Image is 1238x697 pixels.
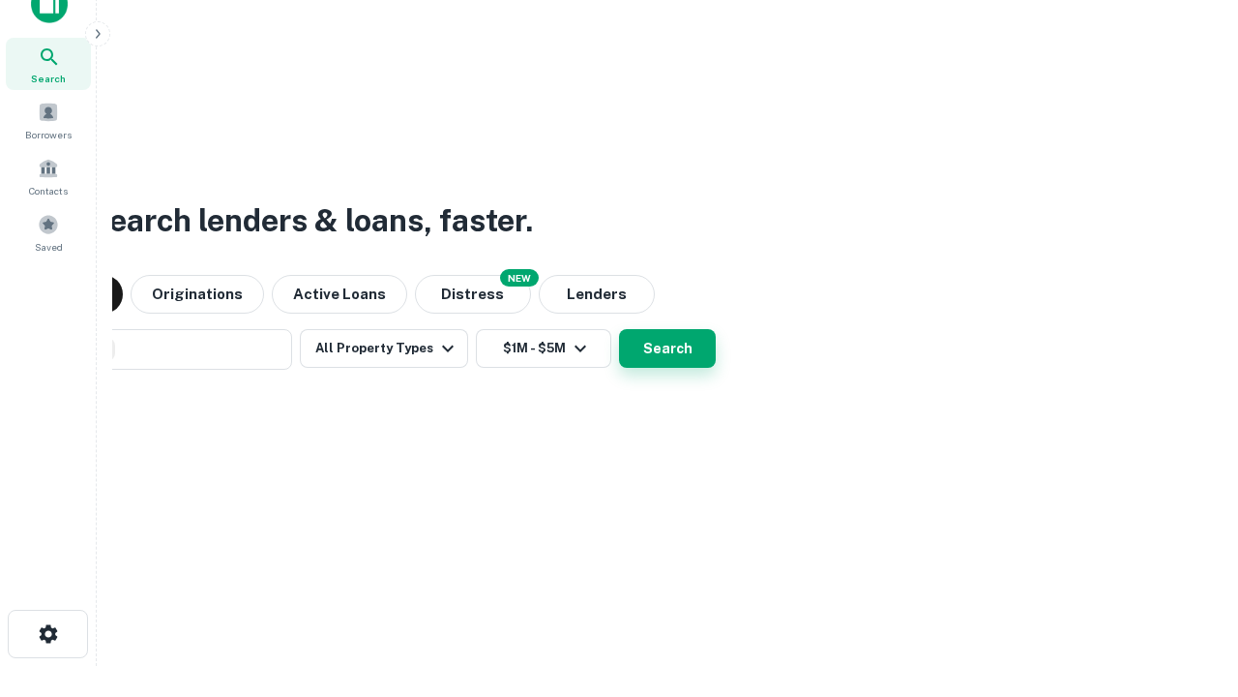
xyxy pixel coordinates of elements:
button: Lenders [539,275,655,314]
button: Search distressed loans with lien and other non-mortgage details. [415,275,531,314]
button: $1M - $5M [476,329,611,368]
button: Search [619,329,716,368]
a: Contacts [6,150,91,202]
button: All Property Types [300,329,468,368]
span: Contacts [29,183,68,198]
a: Borrowers [6,94,91,146]
span: Borrowers [25,127,72,142]
iframe: Chat Widget [1141,542,1238,635]
a: Saved [6,206,91,258]
span: Saved [35,239,63,255]
button: Active Loans [272,275,407,314]
div: NEW [500,269,539,287]
a: Search [6,38,91,90]
span: Search [31,71,66,86]
h3: Search lenders & loans, faster. [88,197,533,244]
button: Originations [131,275,264,314]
